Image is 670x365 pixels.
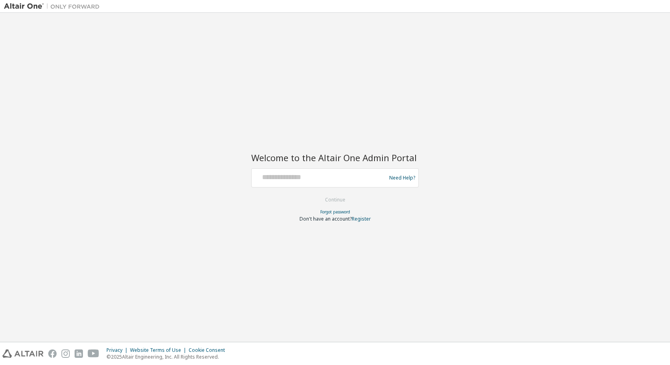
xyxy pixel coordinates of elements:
[352,215,371,222] a: Register
[61,349,70,358] img: instagram.svg
[75,349,83,358] img: linkedin.svg
[48,349,57,358] img: facebook.svg
[106,347,130,353] div: Privacy
[189,347,230,353] div: Cookie Consent
[300,215,352,222] span: Don't have an account?
[106,353,230,360] p: © 2025 Altair Engineering, Inc. All Rights Reserved.
[389,178,415,178] a: Need Help?
[320,209,350,215] a: Forgot password
[251,152,419,163] h2: Welcome to the Altair One Admin Portal
[4,2,104,10] img: Altair One
[88,349,99,358] img: youtube.svg
[130,347,189,353] div: Website Terms of Use
[2,349,43,358] img: altair_logo.svg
